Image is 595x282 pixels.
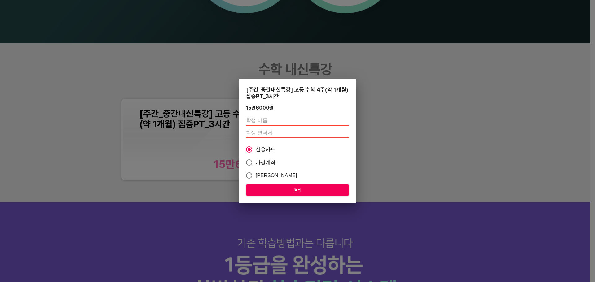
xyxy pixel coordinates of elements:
input: 학생 이름 [246,116,349,126]
div: [주간_중간내신특강] 고등 수학 4주(약 1개월) 집중PT_3시간 [246,86,349,99]
span: [PERSON_NAME] [256,172,297,179]
span: 결제 [251,186,344,194]
button: 결제 [246,184,349,196]
span: 가상계좌 [256,159,276,166]
div: 15만6000 원 [246,105,274,111]
input: 학생 연락처 [246,128,349,138]
span: 신용카드 [256,146,276,153]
